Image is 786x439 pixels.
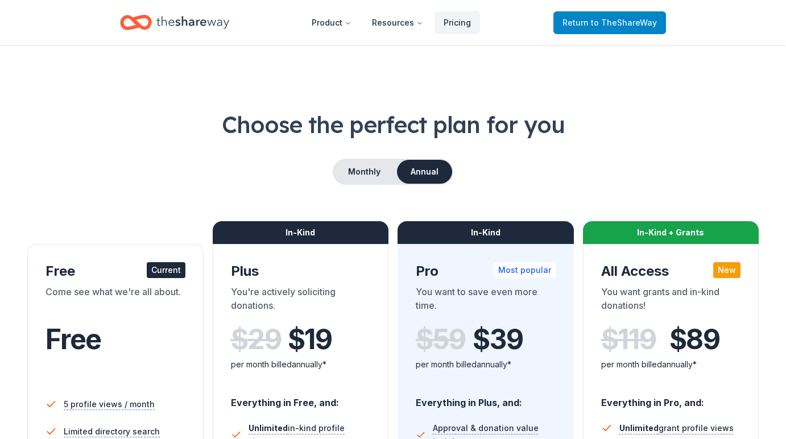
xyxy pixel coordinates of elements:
a: Returnto TheShareWay [553,11,666,34]
div: per month billed annually* [601,358,741,371]
h1: Choose the perfect plan for you [27,109,759,140]
div: All Access [601,262,741,280]
span: $ 39 [473,324,523,355]
button: Annual [397,160,452,184]
div: You're actively soliciting donations. [231,285,371,317]
span: Limited directory search [64,425,160,438]
span: Unlimited [249,423,288,433]
div: Everything in Free, and: [231,386,371,410]
div: You want grants and in-kind donations! [601,285,741,317]
div: per month billed annually* [231,358,371,371]
span: $ 89 [669,324,720,355]
div: Free [45,262,185,280]
div: Plus [231,262,371,280]
span: to TheShareWay [591,18,657,27]
div: In-Kind [398,221,574,244]
div: You want to save even more time. [416,285,556,317]
div: New [713,262,741,278]
button: Monthly [334,160,395,184]
span: $ 19 [288,324,332,355]
div: Everything in Plus, and: [416,386,556,410]
div: Most popular [494,262,556,278]
div: In-Kind + Grants [583,221,759,244]
div: Pro [416,262,556,280]
a: Pricing [435,11,480,34]
span: Return [562,16,657,30]
button: Resources [363,11,432,34]
span: 5 profile views / month [64,397,155,411]
span: grant profile views [619,423,734,433]
div: Everything in Pro, and: [601,386,741,410]
span: Free [45,322,101,356]
a: Home [120,9,229,36]
div: per month billed annually* [416,358,556,371]
div: In-Kind [213,221,389,244]
div: Current [147,262,185,278]
nav: Main [303,9,480,36]
button: Product [303,11,361,34]
div: Come see what we're all about. [45,285,185,317]
span: Unlimited [619,423,659,433]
